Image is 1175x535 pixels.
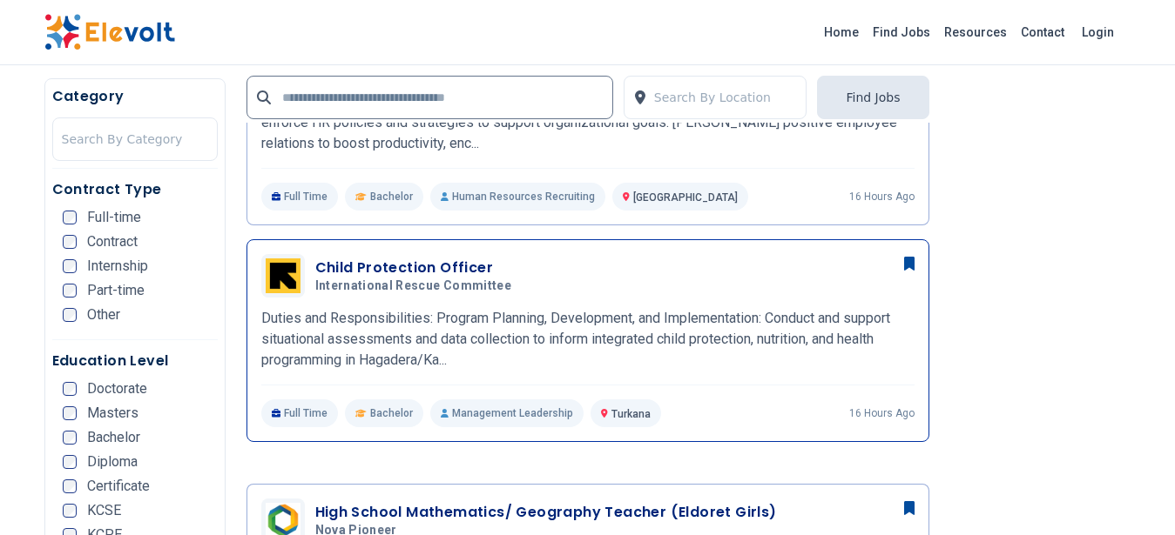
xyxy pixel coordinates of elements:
input: Diploma [63,455,77,469]
p: 16 hours ago [849,190,915,204]
a: Home [817,18,866,46]
h3: Child Protection Officer [315,257,519,278]
input: Certificate [63,479,77,493]
span: Bachelor [87,431,140,445]
h5: Contract Type [52,179,218,200]
span: Contract [87,235,138,249]
input: Doctorate [63,382,77,396]
input: Other [63,308,77,322]
span: Part-time [87,284,145,298]
p: Human Resources Recruiting [430,183,605,211]
span: Certificate [87,479,150,493]
span: Masters [87,406,138,420]
p: Key Roles and Responsibilities The office holder will be responsible for the following: Develop a... [261,91,915,154]
img: International Rescue Committee [266,258,301,293]
input: Masters [63,406,77,420]
h5: Category [52,86,218,107]
h3: High School Mathematics/ Geography Teacher (Eldoret Girls) [315,502,777,523]
input: Part-time [63,284,77,298]
span: Other [87,308,120,322]
span: KCSE [87,504,121,518]
span: Doctorate [87,382,147,396]
p: Management Leadership [430,399,584,427]
span: Bachelor [370,190,413,204]
iframe: Chat Widget [1088,451,1175,535]
a: International Rescue CommitteeChild Protection OfficerInternational Rescue CommitteeDuties and Re... [261,254,915,427]
span: [GEOGRAPHIC_DATA] [633,191,738,204]
a: Resources [937,18,1014,46]
a: Find Jobs [866,18,937,46]
span: International Rescue Committee [315,278,512,294]
span: Internship [87,259,148,273]
span: Bachelor [370,406,413,420]
a: Co-operative Bank of Kenya LimitedHuman Resource OfficerCo-operative Bank of Kenya LimitedKey Rol... [261,37,915,211]
input: Internship [63,259,77,273]
a: Contact [1014,18,1071,46]
p: Duties and Responsibilities: Program Planning, Development, and Implementation: Conduct and suppo... [261,308,915,371]
a: Login [1071,15,1124,50]
input: Bachelor [63,431,77,445]
span: Turkana [611,408,651,420]
p: Full Time [261,399,339,427]
span: Diploma [87,455,138,469]
input: KCSE [63,504,77,518]
input: Contract [63,235,77,249]
span: Full-time [87,211,141,224]
button: Find Jobs [817,76,929,119]
p: Full Time [261,183,339,211]
input: Full-time [63,211,77,224]
h5: Education Level [52,351,218,371]
p: 16 hours ago [849,406,915,420]
img: Elevolt [44,14,175,50]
